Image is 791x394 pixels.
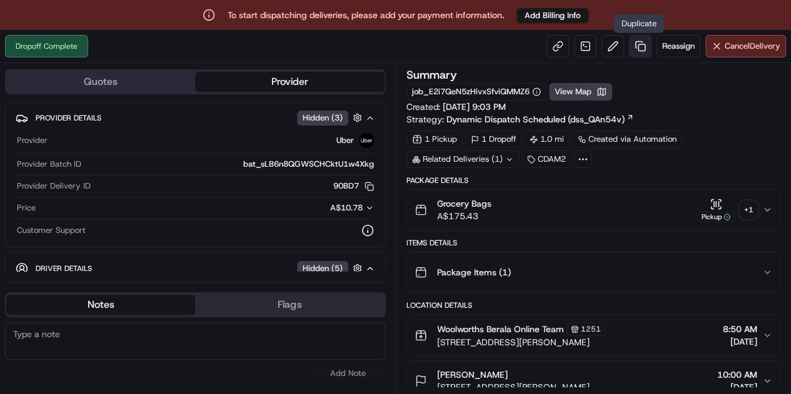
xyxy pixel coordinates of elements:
[406,69,457,81] h3: Summary
[516,8,588,23] button: Add Billing Info
[303,112,343,124] span: Hidden ( 3 )
[443,101,506,112] span: [DATE] 9:03 PM
[17,135,48,146] span: Provider
[6,295,195,315] button: Notes
[705,35,786,57] button: CancelDelivery
[16,258,375,278] button: Driver DetailsHidden (5)
[359,133,374,148] img: uber-new-logo.jpeg
[437,368,508,381] span: [PERSON_NAME]
[17,159,81,170] span: Provider Batch ID
[613,14,663,33] div: Duplicate
[16,107,375,128] button: Provider DetailsHidden (3)
[446,113,625,126] span: Dynamic Dispatch Scheduled (dss_QAn54v)
[406,238,781,248] div: Items Details
[521,150,572,168] div: CDAM2
[406,175,781,185] div: Package Details
[657,35,700,57] button: Reassign
[336,135,354,146] span: Uber
[6,72,195,92] button: Quotes
[195,72,384,92] button: Provider
[17,180,91,192] span: Provider Delivery ID
[412,86,541,97] button: job_E2i7QeN5zHivxSfviQMMZ6
[406,101,506,113] span: Created:
[36,263,92,273] span: Driver Details
[723,323,757,335] span: 8:50 AM
[228,9,504,21] p: To start dispatching deliveries, please add your payment information.
[697,212,735,222] div: Pickup
[524,131,570,148] div: 1.0 mi
[437,323,564,335] span: Woolworths Berala Online Team
[303,263,343,274] span: Hidden ( 5 )
[195,295,384,315] button: Flags
[697,198,757,222] button: Pickup+1
[406,113,634,126] div: Strategy:
[406,131,463,148] div: 1 Pickup
[437,381,590,393] span: [STREET_ADDRESS][PERSON_NAME]
[581,324,601,334] span: 1251
[446,113,634,126] a: Dynamic Dispatch Scheduled (dss_QAn54v)
[437,210,491,222] span: A$175.43
[243,159,374,170] span: bat_sLB6n8QGWSCHCktU1w4Xkg
[549,83,612,101] button: View Map
[572,131,682,148] a: Created via Automation
[330,202,363,213] span: A$10.78
[717,368,757,381] span: 10:00 AM
[723,335,757,348] span: [DATE]
[17,202,36,214] span: Price
[297,260,365,276] button: Hidden (5)
[407,190,780,230] button: Grocery BagsA$175.43Pickup+1
[406,300,781,310] div: Location Details
[437,197,491,210] span: Grocery Bags
[297,110,365,126] button: Hidden (3)
[725,41,780,52] span: Cancel Delivery
[264,202,374,214] button: A$10.78
[717,381,757,393] span: [DATE]
[36,113,101,123] span: Provider Details
[662,41,695,52] span: Reassign
[437,266,511,278] span: Package Items ( 1 )
[740,201,757,219] div: + 1
[17,225,86,236] span: Customer Support
[437,336,605,348] span: [STREET_ADDRESS][PERSON_NAME]
[333,180,374,192] button: 90BD7
[465,131,521,148] div: 1 Dropoff
[697,198,735,222] button: Pickup
[407,315,780,356] button: Woolworths Berala Online Team1251[STREET_ADDRESS][PERSON_NAME]8:50 AM[DATE]
[407,252,780,292] button: Package Items (1)
[406,150,519,168] div: Related Deliveries (1)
